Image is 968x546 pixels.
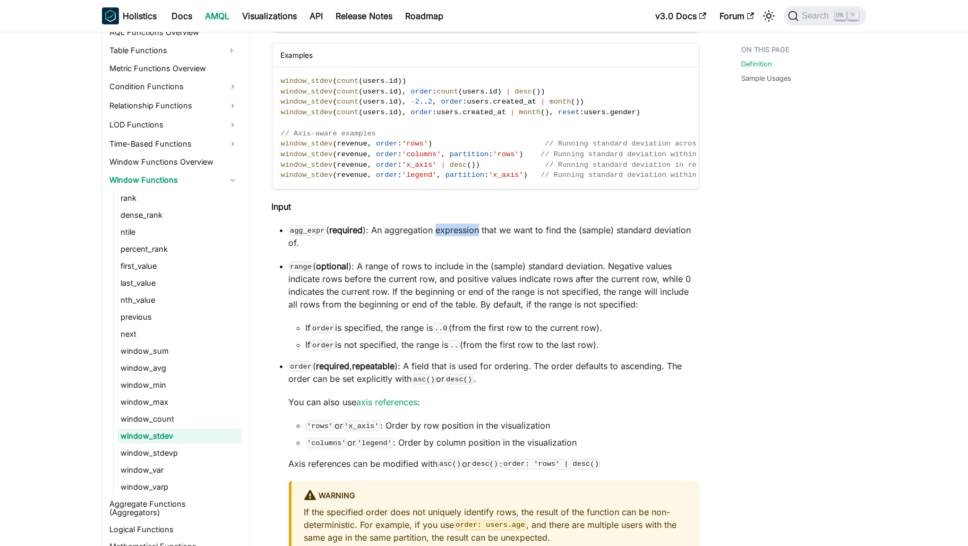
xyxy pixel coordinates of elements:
span: id [489,88,497,96]
li: If is not specified, the range is (from the first row to the last row). [306,338,699,351]
span: ) [636,108,640,116]
a: Roadmap [399,7,450,24]
span: users [363,108,385,116]
span: 'rows' [493,150,519,158]
a: window_sum [118,344,241,359]
a: last_value [118,276,241,291]
code: agg_expr [289,225,326,236]
span: id [389,98,398,106]
a: first_value [118,259,241,274]
span: window_stdev [281,77,333,85]
span: desc [450,161,467,169]
span: - [410,98,415,106]
code: .. [448,340,460,351]
code: order: 'rows' | desc() [502,459,601,470]
span: : [432,88,436,96]
button: Expand sidebar category 'Table Functions' [222,42,241,59]
span: id [389,88,398,96]
nav: Docs sidebar [91,32,251,546]
span: id [389,77,398,85]
span: 2 [415,98,419,106]
span: users [363,98,385,106]
span: ( [332,140,337,148]
a: window_varp [118,480,241,494]
span: 'legend' [402,171,436,179]
span: . [606,108,610,116]
span: . [489,98,493,106]
span: : [398,171,402,179]
span: month [519,108,541,116]
span: ) [398,98,402,106]
span: ( [358,98,363,106]
span: , [367,140,372,148]
span: order [376,171,398,179]
button: Search (Ctrl+K) [784,6,866,25]
span: count [337,98,359,106]
span: ) [428,140,432,148]
span: ( [532,88,536,96]
span: window_stdev [281,140,333,148]
span: . [384,77,389,85]
a: dense_rank [118,208,241,223]
a: window_max [118,395,241,409]
span: 'rows' [402,140,428,148]
strong: required [316,361,349,371]
span: users [584,108,606,116]
a: Time-Based Functions [107,135,241,152]
span: | [510,108,515,116]
span: ( [358,77,363,85]
p: ( , ): A field that is used for ordering. The order defaults to ascending. The order can be set e... [289,360,699,385]
code: 'x_axis' [343,421,380,431]
span: 'columns' [402,150,441,158]
code: 'legend' [356,438,393,448]
code: 'columns' [306,438,348,448]
span: Search [799,11,835,21]
span: users [363,77,385,85]
span: ( [358,108,363,116]
span: ) [545,108,549,116]
span: // Running standard deviation across rows [545,140,722,148]
span: : [432,108,436,116]
a: Metric Functions Overview [107,61,241,76]
span: users [363,88,385,96]
a: Logical Functions [107,522,241,537]
span: . [424,98,428,106]
span: ( [332,171,337,179]
a: Visualizations [236,7,304,24]
span: window_stdev [281,171,333,179]
span: , [402,108,406,116]
span: , [367,161,372,169]
li: or : Order by column position in the visualization [306,436,699,449]
span: window_stdev [281,108,333,116]
span: ) [498,88,502,96]
span: order [410,88,432,96]
p: If the specified order does not uniquely identify rows, the result of the function can be non-det... [304,506,687,544]
span: ( [541,108,545,116]
span: created_at [493,98,537,106]
span: count [337,77,359,85]
strong: optional [316,261,348,271]
a: axis references [357,397,418,407]
code: desc() [444,374,473,385]
span: revenue [337,140,367,148]
span: , [550,108,554,116]
a: window_min [118,378,241,393]
span: ) [398,108,402,116]
img: Holistics [102,7,119,24]
span: . [384,98,389,106]
span: ( [467,161,471,169]
span: ( [358,88,363,96]
code: order [289,361,313,372]
a: Sample Usages [742,73,792,83]
span: : [489,150,493,158]
span: ) [536,88,541,96]
strong: required [329,225,363,235]
p: You can also use : [289,396,699,408]
a: previous [118,310,241,325]
span: users [436,108,458,116]
a: window_count [118,412,241,426]
span: ) [402,77,406,85]
a: next [118,327,241,342]
span: created_at [462,108,506,116]
code: order: users.age [455,520,527,531]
